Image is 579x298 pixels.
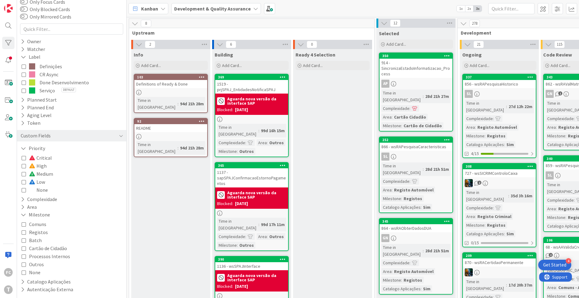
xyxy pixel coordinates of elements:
[380,153,452,161] div: SL
[379,52,453,132] a: 350914 - SincronizaEstadoInformatizacao_ProcessAPTime in [GEOGRAPHIC_DATA]:28d 21h 27mComplexidad...
[381,80,389,88] div: AP
[20,104,54,111] div: Planned End
[4,285,13,294] div: T
[22,178,45,186] button: Low
[538,260,571,270] div: Open Get Started checklist, remaining modules: 4
[546,132,565,139] div: Milestone
[259,221,286,228] div: 99d 17h 11m
[466,254,536,258] div: 209
[402,195,424,202] div: Registos
[543,262,566,268] div: Get Started
[215,74,288,94] div: 3691519 - prjSPAJ_EntidadesNotificaSPAJ
[380,53,452,78] div: 350914 - SincronizaEstadoInformatizacao_Process
[401,122,402,129] span: :
[134,74,207,80] div: 103
[141,20,151,27] span: 8
[463,179,536,187] div: JC
[20,203,37,211] button: Area
[215,262,288,270] div: 1136 - wsSPAJInterface
[20,13,71,20] label: Only Mirrored Cards
[465,100,506,113] div: Time in [GEOGRAPHIC_DATA]
[508,192,509,199] span: :
[546,171,554,179] div: SL
[423,166,424,173] span: :
[381,259,409,266] div: Complexidade
[20,119,41,127] div: Token
[267,233,268,240] span: :
[29,154,52,162] span: Critical
[40,70,58,78] span: CR Async
[134,119,207,124] div: 92
[13,1,28,8] span: Support
[381,204,421,211] div: Catalogo Aplicações
[556,124,557,131] span: :
[471,240,479,246] span: 0/15
[20,195,58,203] button: Complexidade
[215,163,288,168] div: 365
[380,137,452,151] div: 252866 - wsRAPesquisaCaracteristicas
[465,90,473,98] div: SL
[215,168,288,187] div: 1137 - sapSPAJConfirmacaoEstornoPagamentos
[565,214,566,221] span: :
[29,162,47,170] span: High
[392,187,435,193] div: Registo Automóvel
[134,74,207,88] div: 103Definitions of Ready & Done
[381,153,389,161] div: SL
[546,284,556,291] div: Area
[381,105,409,112] div: Complexidade
[380,137,452,143] div: 252
[463,74,536,88] div: 337856 - wsRAPesquisaHistorico
[134,52,143,58] span: Info
[463,90,536,98] div: SL
[245,233,246,240] span: :
[141,5,158,12] span: Kanban
[463,253,536,258] div: 209
[20,6,28,12] button: Only Blocked Cards
[473,6,482,12] span: 3x
[137,75,207,79] div: 103
[463,164,536,177] div: 308727 - wsSICRIMControloCaixa
[257,139,267,146] div: Area
[218,163,288,168] div: 365
[134,74,208,113] a: 103Definitions of Ready & DoneTime in [GEOGRAPHIC_DATA]:94d 21h 28m
[465,124,475,131] div: Area
[20,96,57,104] div: Planned Start
[549,253,553,257] span: 2
[29,244,67,252] span: Cartão de Cidadão
[137,119,207,124] div: 92
[380,219,452,224] div: 345
[245,139,246,146] span: :
[20,38,42,45] div: Owner
[134,118,208,157] a: 92READMETime in [GEOGRAPHIC_DATA]:94d 21h 28m
[178,100,205,107] div: 94d 21h 28m
[381,195,401,202] div: Milestone
[20,14,28,20] button: Only Mirrored Cards
[382,138,452,142] div: 252
[390,19,401,27] span: 12
[29,220,46,228] span: Comuns
[488,3,535,14] input: Quick Filter...
[465,115,493,122] div: Complexidade
[556,284,557,291] span: :
[237,242,238,249] span: :
[465,6,473,12] span: 2x
[22,62,122,70] button: Definições
[558,91,562,95] span: 1
[465,141,504,148] div: Catalogo Aplicações
[258,221,259,228] span: :
[20,211,51,219] button: Milestone
[136,97,178,111] div: Time in [GEOGRAPHIC_DATA]
[307,41,317,48] span: 0
[259,127,286,134] div: 99d 16h 15m
[466,75,536,79] div: 337
[238,242,255,249] div: Outros
[132,30,367,36] span: Upstream
[381,187,392,193] div: Area
[574,197,575,204] span: :
[217,283,233,290] div: Blocked:
[485,222,485,229] span: :
[566,258,571,264] div: 4
[424,166,451,173] div: 28d 21h 51m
